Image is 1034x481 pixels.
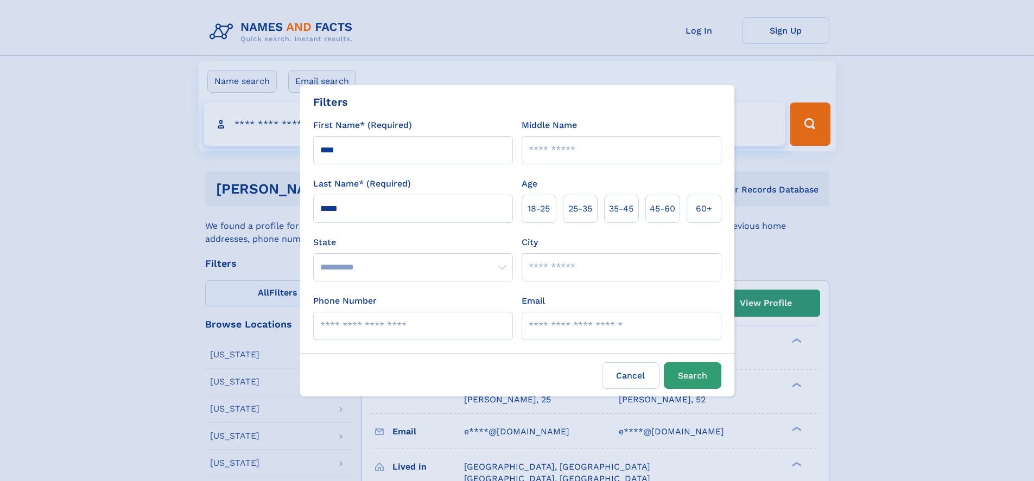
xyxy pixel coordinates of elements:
[313,294,377,307] label: Phone Number
[568,202,592,215] span: 25‑35
[696,202,712,215] span: 60+
[522,119,577,132] label: Middle Name
[313,236,513,249] label: State
[313,119,412,132] label: First Name* (Required)
[313,94,348,110] div: Filters
[528,202,550,215] span: 18‑25
[522,177,537,190] label: Age
[609,202,633,215] span: 35‑45
[313,177,411,190] label: Last Name* (Required)
[664,362,721,389] button: Search
[522,236,538,249] label: City
[522,294,545,307] label: Email
[650,202,675,215] span: 45‑60
[602,362,659,389] label: Cancel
